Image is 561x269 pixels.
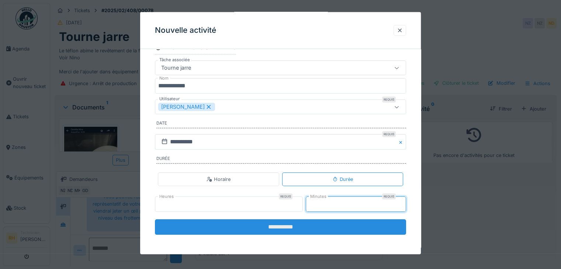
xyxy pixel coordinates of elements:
label: Nom [158,75,170,81]
div: Requis [382,193,396,199]
div: Requis [382,131,396,137]
div: Tourne jarre [158,64,194,72]
div: Informations générales [155,42,236,55]
h3: Nouvelle activité [155,26,216,35]
label: Minutes [309,193,328,200]
div: Requis [382,97,396,102]
label: Date [156,120,406,128]
label: Tâche associée [158,57,191,63]
label: Utilisateur [158,96,181,102]
div: Horaire [207,176,231,183]
div: Durée [332,176,353,183]
button: Close [398,134,406,150]
label: Heures [158,193,175,200]
div: Requis [279,193,292,199]
div: [PERSON_NAME] [158,103,215,111]
label: Durée [156,156,406,164]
